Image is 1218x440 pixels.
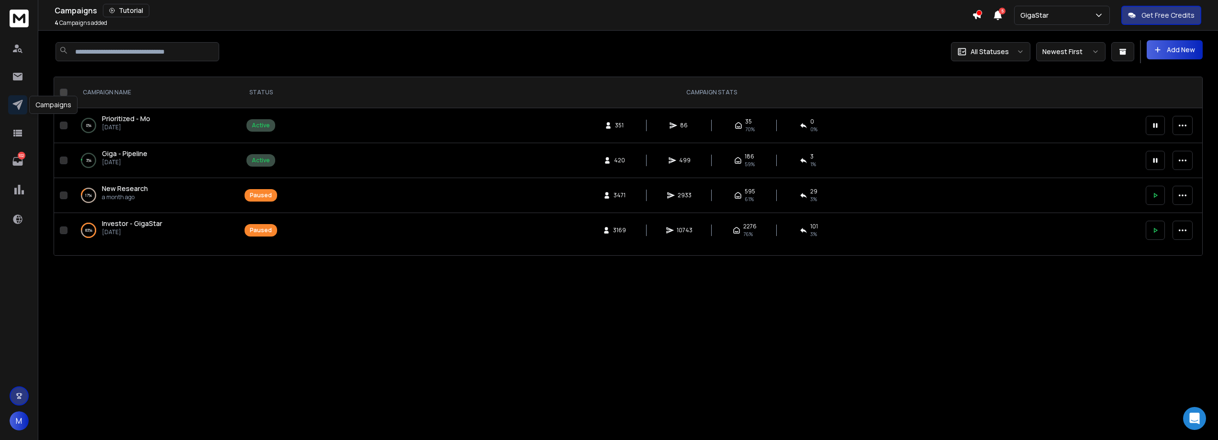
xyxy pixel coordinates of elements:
[252,122,270,129] div: Active
[810,153,814,160] span: 3
[1036,42,1106,61] button: Newest First
[745,188,755,195] span: 595
[1147,40,1203,59] button: Add New
[810,125,817,133] span: 0 %
[103,4,149,17] button: Tutorial
[810,230,817,238] span: 3 %
[614,157,625,164] span: 420
[252,157,270,164] div: Active
[55,4,972,17] div: Campaigns
[102,114,150,123] span: Prioritized - Mo
[1141,11,1195,20] p: Get Free Credits
[745,153,754,160] span: 186
[18,152,25,159] p: 102
[71,77,239,108] th: CAMPAIGN NAME
[102,228,162,236] p: [DATE]
[745,118,752,125] span: 35
[71,178,239,213] td: 17%New Researcha month ago
[679,157,691,164] span: 499
[971,47,1009,56] p: All Statuses
[745,125,755,133] span: 70 %
[29,96,78,114] div: Campaigns
[239,77,283,108] th: STATUS
[71,143,239,178] td: 3%Giga - Pipeline[DATE]
[680,122,690,129] span: 86
[810,195,817,203] span: 3 %
[250,226,272,234] div: Paused
[8,152,27,171] a: 102
[10,411,29,430] button: M
[102,149,147,158] a: Giga - Pipeline
[999,8,1006,14] span: 5
[85,191,92,200] p: 17 %
[85,226,92,235] p: 83 %
[1121,6,1201,25] button: Get Free Credits
[86,156,91,165] p: 3 %
[810,188,817,195] span: 29
[615,122,625,129] span: 351
[1020,11,1052,20] p: GigaStar
[71,108,239,143] td: 0%Prioritized - Mo[DATE]
[102,114,150,124] a: Prioritized - Mo
[745,160,755,168] span: 59 %
[745,195,754,203] span: 61 %
[743,223,757,230] span: 2276
[677,226,693,234] span: 10743
[55,19,107,27] p: Campaigns added
[613,226,626,234] span: 3169
[1183,407,1206,430] div: Open Intercom Messenger
[102,158,147,166] p: [DATE]
[810,223,818,230] span: 101
[102,219,162,228] a: Investor - GigaStar
[102,193,148,201] p: a month ago
[102,124,150,131] p: [DATE]
[71,213,239,248] td: 83%Investor - GigaStar[DATE]
[810,118,814,125] span: 0
[250,192,272,199] div: Paused
[55,19,58,27] span: 4
[743,230,753,238] span: 76 %
[614,192,626,199] span: 3471
[86,121,91,130] p: 0 %
[678,192,692,199] span: 2933
[283,77,1140,108] th: CAMPAIGN STATS
[810,160,816,168] span: 1 %
[102,184,148,193] a: New Research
